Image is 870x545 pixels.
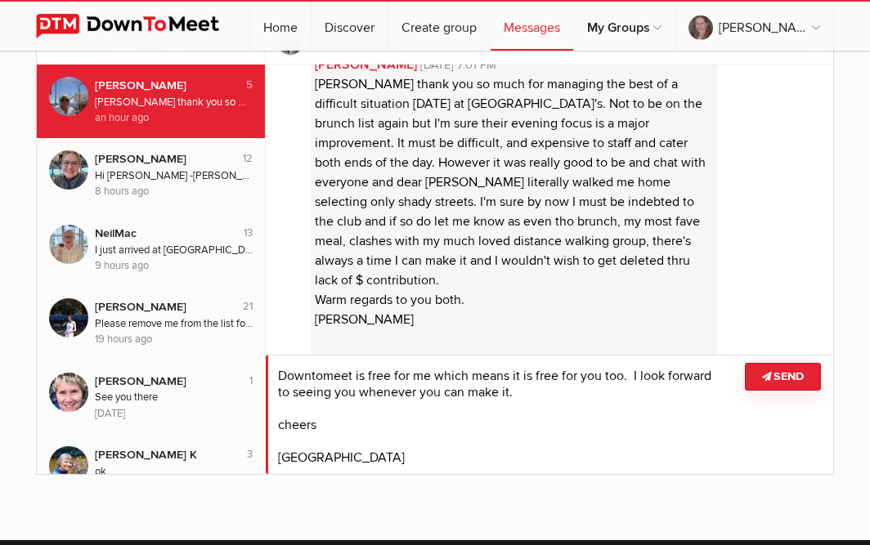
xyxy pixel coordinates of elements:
div: [PERSON_NAME] [95,298,228,316]
a: [PERSON_NAME][DATE] 7:01 PM [315,55,714,74]
img: NeilMac [49,225,88,264]
a: Klare K 3 [PERSON_NAME] K ok [49,446,253,495]
div: 19 hours ago [95,332,253,347]
div: 5 [228,78,253,93]
div: 21 [228,299,253,315]
img: Tina Hildebrandt [49,150,88,190]
span: [DATE] 7:01 PM [417,56,496,74]
a: Messages [491,2,573,51]
a: Home [250,2,311,51]
button: Send [745,363,821,391]
div: an hour ago [95,110,253,126]
a: [PERSON_NAME] [675,2,833,51]
div: 1 [228,373,253,389]
a: My Groups [574,2,675,51]
div: Hi [PERSON_NAME] - [PERSON_NAME]'s on Burrard could be an option for Brunch. See you soon. [PERSO... [95,168,253,184]
div: See you there [95,390,253,405]
div: [PERSON_NAME] K [95,446,228,464]
img: Neelam Chadha [49,298,88,337]
div: [DATE] [95,406,253,422]
a: Create group [388,2,490,51]
a: NeilMac 13 NeilMac I just arrived at [GEOGRAPHIC_DATA]'s on [GEOGRAPHIC_DATA]. The person in char... [49,225,253,274]
div: 9 hours ago [95,258,253,274]
div: [PERSON_NAME] [95,373,228,391]
div: [PERSON_NAME] [95,77,228,95]
div: 8 hours ago [95,184,253,199]
span: [PERSON_NAME] thank you so much for managing the best of a difficult situation [DATE] at [GEOGRAP... [315,76,706,386]
img: Monique [49,373,88,412]
div: [PERSON_NAME] [95,150,228,168]
img: Klare K [49,446,88,485]
div: 12 [228,151,253,167]
div: I just arrived at [GEOGRAPHIC_DATA]'s on [GEOGRAPHIC_DATA]. The person in charge says they open a... [95,243,253,258]
img: Linda M [49,77,88,116]
div: ok [95,464,253,480]
div: NeilMac [95,225,228,243]
a: Discover [312,2,388,51]
a: Tina Hildebrandt 12 [PERSON_NAME] Hi [PERSON_NAME] -[PERSON_NAME]'s on Burrard could be an option... [49,150,253,199]
div: [PERSON_NAME] thank you so much for managing the best of a difficult situation [DATE] at [GEOGRAP... [95,95,253,110]
a: Linda M 5 [PERSON_NAME] [PERSON_NAME] thank you so much for managing the best of a difficult situ... [49,77,253,126]
div: Please remove me from the list for Bimini and offer the spot to someone else. [95,316,253,332]
a: Monique 1 [PERSON_NAME] See you there [DATE] [49,373,253,422]
div: 13 [228,226,253,241]
img: DownToMeet [36,14,244,38]
div: 3 [228,447,253,462]
a: Neelam Chadha 21 [PERSON_NAME] Please remove me from the list for Bimini and offer the spot to so... [49,298,253,347]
